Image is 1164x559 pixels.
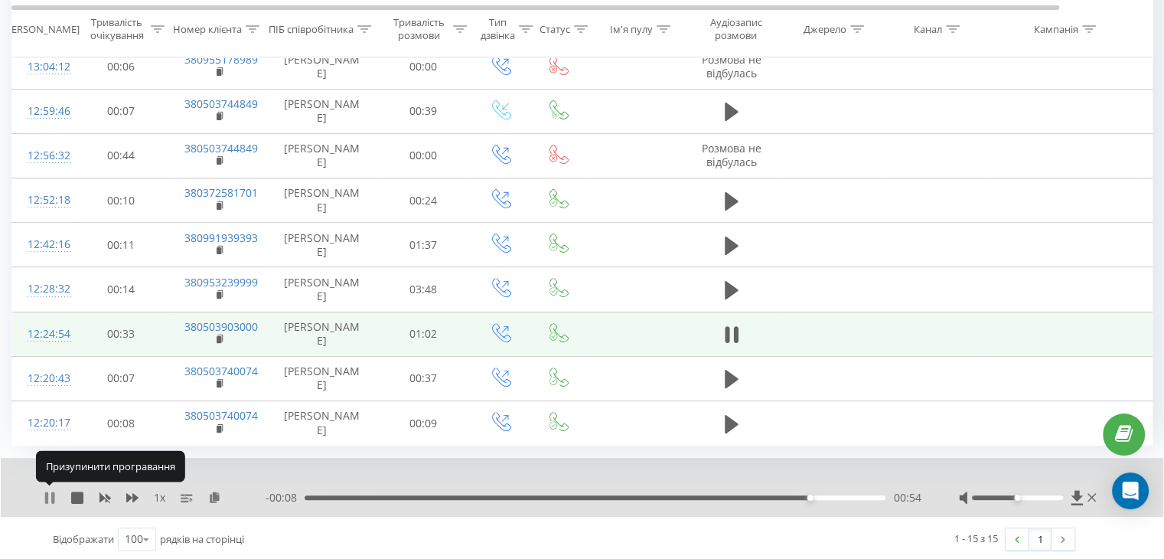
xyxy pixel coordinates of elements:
div: Аудіозапис розмови [699,16,773,42]
div: 12:20:43 [28,364,58,394]
td: 00:00 [376,133,471,178]
div: Статус [540,22,570,35]
td: [PERSON_NAME] [269,312,376,356]
div: [PERSON_NAME] [2,22,80,35]
span: - 00:08 [266,490,305,505]
div: Accessibility label [1014,495,1020,501]
a: 380503740074 [184,408,258,423]
div: 1 - 15 з 15 [954,531,998,546]
td: 00:06 [73,44,169,89]
td: 00:11 [73,223,169,267]
div: 12:42:16 [28,230,58,260]
a: 380503744849 [184,96,258,111]
a: 1 [1029,528,1052,550]
div: ПІБ співробітника [269,22,354,35]
div: Призупинити програвання [36,451,185,482]
span: Розмова не відбулась [702,141,761,169]
div: 12:28:32 [28,274,58,304]
td: 00:09 [376,401,471,446]
td: [PERSON_NAME] [269,401,376,446]
td: [PERSON_NAME] [269,89,376,133]
td: [PERSON_NAME] [269,267,376,312]
span: Відображати [53,532,114,546]
td: [PERSON_NAME] [269,356,376,400]
div: 12:52:18 [28,185,58,215]
div: 12:20:17 [28,408,58,438]
td: [PERSON_NAME] [269,44,376,89]
td: 00:39 [376,89,471,133]
td: 00:08 [73,401,169,446]
td: 00:10 [73,178,169,223]
td: [PERSON_NAME] [269,178,376,223]
div: Тривалість розмови [389,16,449,42]
td: 00:14 [73,267,169,312]
div: Канал [914,22,942,35]
div: 13:04:12 [28,52,58,82]
a: 380503744849 [184,141,258,155]
a: 380955178989 [184,52,258,67]
div: Ім'я пулу [610,22,653,35]
span: 1 x [154,490,165,505]
td: 00:37 [376,356,471,400]
span: рядків на сторінці [160,532,244,546]
div: 12:24:54 [28,319,58,349]
td: 00:00 [376,44,471,89]
td: 01:37 [376,223,471,267]
a: 380503903000 [184,319,258,334]
div: Тривалість очікування [86,16,147,42]
div: 12:59:46 [28,96,58,126]
span: 00:54 [893,490,921,505]
a: 380503740074 [184,364,258,378]
td: [PERSON_NAME] [269,133,376,178]
div: Кампанія [1034,22,1078,35]
div: Джерело [804,22,846,35]
div: Номер клієнта [173,22,242,35]
div: 100 [125,531,143,547]
a: 380372581701 [184,185,258,200]
td: 00:24 [376,178,471,223]
a: 380991939393 [184,230,258,245]
td: 03:48 [376,267,471,312]
span: Розмова не відбулась [702,52,761,80]
td: 00:33 [73,312,169,356]
div: 12:56:32 [28,141,58,171]
div: Open Intercom Messenger [1112,472,1149,509]
div: Тип дзвінка [481,16,515,42]
div: Accessibility label [807,495,813,501]
td: 00:07 [73,356,169,400]
td: [PERSON_NAME] [269,223,376,267]
a: 380953239999 [184,275,258,289]
td: 00:07 [73,89,169,133]
td: 00:44 [73,133,169,178]
td: 01:02 [376,312,471,356]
